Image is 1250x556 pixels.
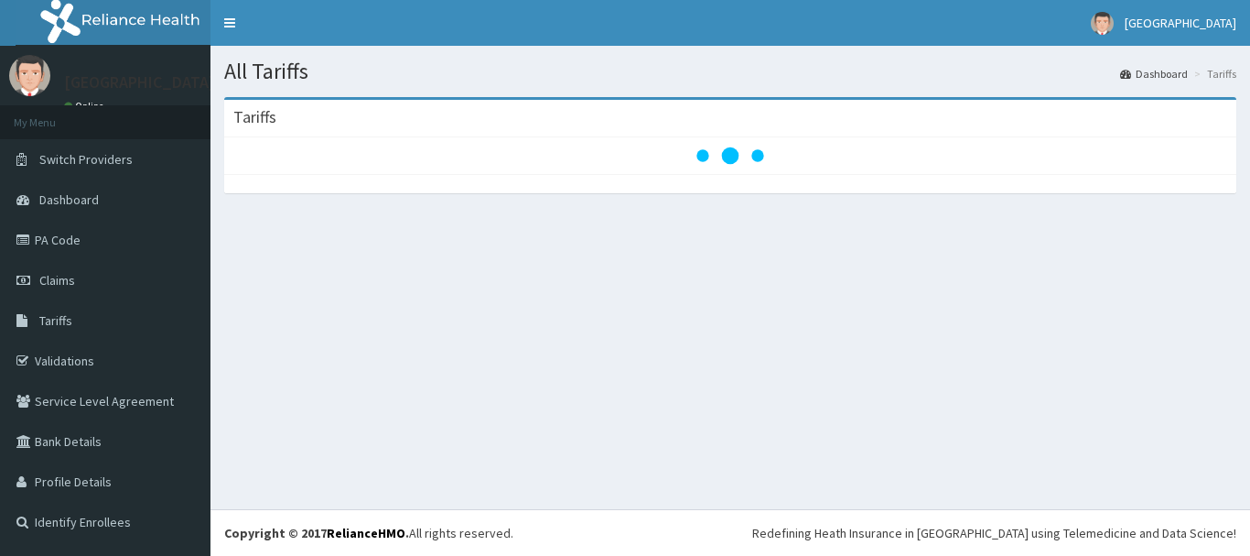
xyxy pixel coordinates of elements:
[39,151,133,168] span: Switch Providers
[1125,15,1236,31] span: [GEOGRAPHIC_DATA]
[1091,12,1114,35] img: User Image
[39,272,75,289] span: Claims
[224,525,409,541] strong: Copyright © 2017 .
[752,524,1236,542] div: Redefining Heath Insurance in [GEOGRAPHIC_DATA] using Telemedicine and Data Science!
[39,312,72,329] span: Tariffs
[694,119,767,192] svg: audio-loading
[224,60,1236,83] h1: All Tariffs
[64,100,108,113] a: Online
[327,525,405,541] a: RelianceHMO
[1190,66,1236,82] li: Tariffs
[39,191,99,208] span: Dashboard
[1120,66,1188,82] a: Dashboard
[9,55,50,96] img: User Image
[64,74,215,91] p: [GEOGRAPHIC_DATA]
[233,109,276,125] h3: Tariffs
[210,509,1250,556] footer: All rights reserved.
